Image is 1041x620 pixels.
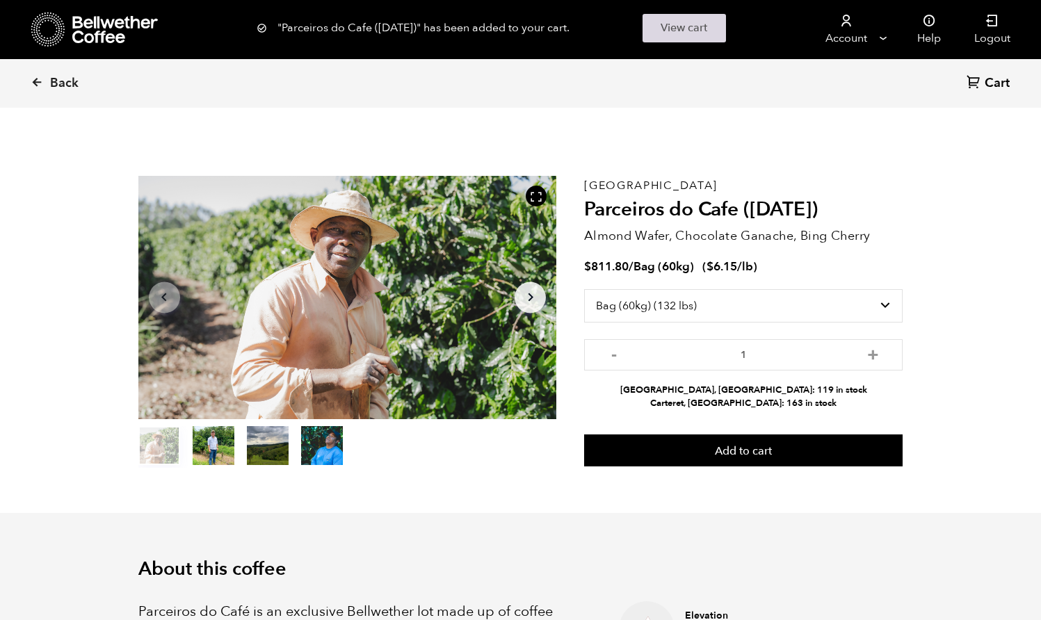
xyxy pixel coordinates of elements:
span: $ [584,259,591,275]
li: Carteret, [GEOGRAPHIC_DATA]: 163 in stock [584,397,903,410]
bdi: 6.15 [707,259,737,275]
span: /lb [737,259,753,275]
button: + [864,346,882,360]
h2: About this coffee [138,558,903,580]
a: View cart [643,14,726,42]
bdi: 811.80 [584,259,629,275]
span: ( ) [702,259,757,275]
p: Almond Wafer, Chocolate Ganache, Bing Cherry [584,227,903,245]
h2: Parceiros do Cafe ([DATE]) [584,198,903,222]
span: Cart [985,75,1010,92]
button: Add to cart [584,434,903,466]
li: [GEOGRAPHIC_DATA], [GEOGRAPHIC_DATA]: 119 in stock [584,384,903,397]
a: Cart [967,74,1013,93]
span: / [629,259,634,275]
div: "Parceiros do Cafe ([DATE])" has been added to your cart. [257,14,785,42]
span: Bag (60kg) [634,259,694,275]
button: - [605,346,622,360]
span: Back [50,75,79,92]
span: $ [707,259,713,275]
